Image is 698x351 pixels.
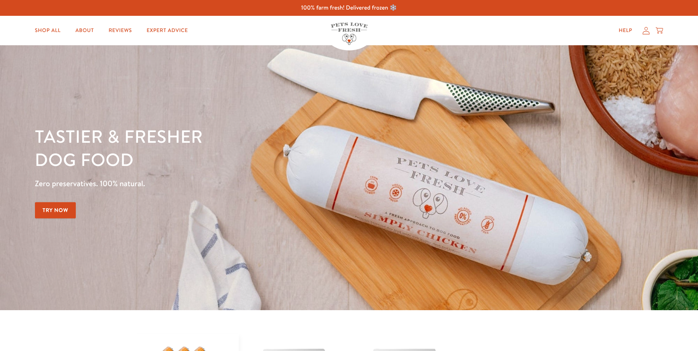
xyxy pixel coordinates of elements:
[35,125,454,171] h1: Tastier & fresher dog food
[103,23,138,38] a: Reviews
[141,23,194,38] a: Expert Advice
[613,23,638,38] a: Help
[35,177,454,190] p: Zero preservatives. 100% natural.
[29,23,67,38] a: Shop All
[35,202,76,219] a: Try Now
[331,22,368,45] img: Pets Love Fresh
[70,23,100,38] a: About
